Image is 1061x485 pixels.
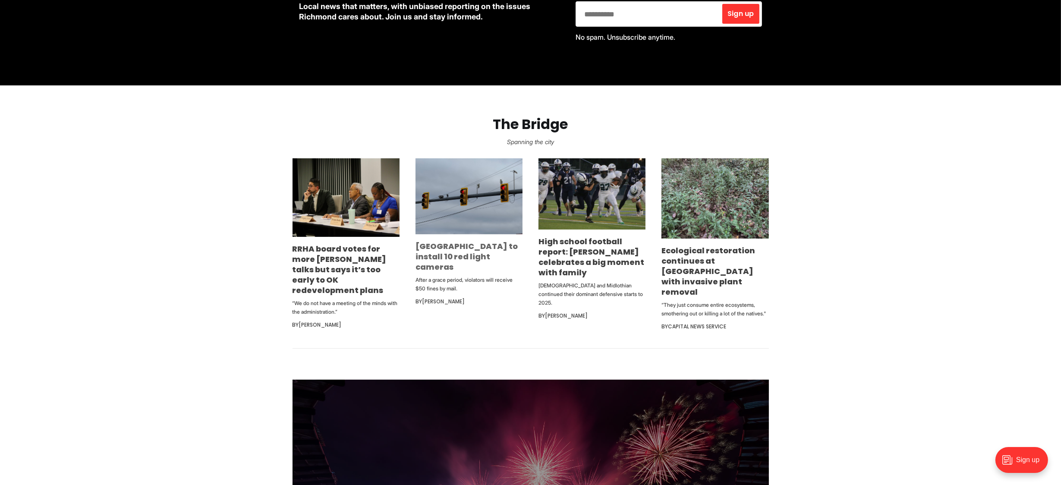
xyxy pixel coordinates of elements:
[661,301,768,318] p: “They just consume entire ecosystems, smothering out or killing a lot of the natives."
[668,323,726,330] a: Capital News Service
[538,281,645,307] p: [DEMOGRAPHIC_DATA] and Midlothian continued their dominant defensive starts to 2025.
[416,241,518,272] a: [GEOGRAPHIC_DATA] to install 10 red light cameras
[293,243,387,296] a: RRHA board votes for more [PERSON_NAME] talks but says it’s too early to OK redevelopment plans
[538,236,644,278] a: High school football report: [PERSON_NAME] celebrates a big moment with family
[661,158,768,239] img: Ecological restoration continues at Chapel Island with invasive plant removal
[545,312,588,319] a: [PERSON_NAME]
[416,276,523,293] p: After a grace period, violators will receive $50 fines by mail.
[293,299,400,316] p: “We do not have a meeting of the minds with the administration.”
[661,321,768,332] div: By
[722,4,759,24] button: Sign up
[576,33,675,41] span: No spam. Unsubscribe anytime.
[538,158,645,230] img: High school football report: Atlee's Dewey celebrates a big moment with family
[988,443,1061,485] iframe: portal-trigger
[727,10,754,17] span: Sign up
[14,136,1047,148] p: Spanning the city
[299,321,342,328] a: [PERSON_NAME]
[538,311,645,321] div: By
[416,158,523,234] img: Richmond to install 10 red light cameras
[299,1,562,22] p: Local news that matters, with unbiased reporting on the issues Richmond cares about. Join us and ...
[293,158,400,237] img: RRHA board votes for more Gilpin talks but says it’s too early to OK redevelopment plans
[422,298,465,305] a: [PERSON_NAME]
[416,296,523,307] div: By
[661,245,755,297] a: Ecological restoration continues at [GEOGRAPHIC_DATA] with invasive plant removal
[14,117,1047,132] h2: The Bridge
[293,320,400,330] div: By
